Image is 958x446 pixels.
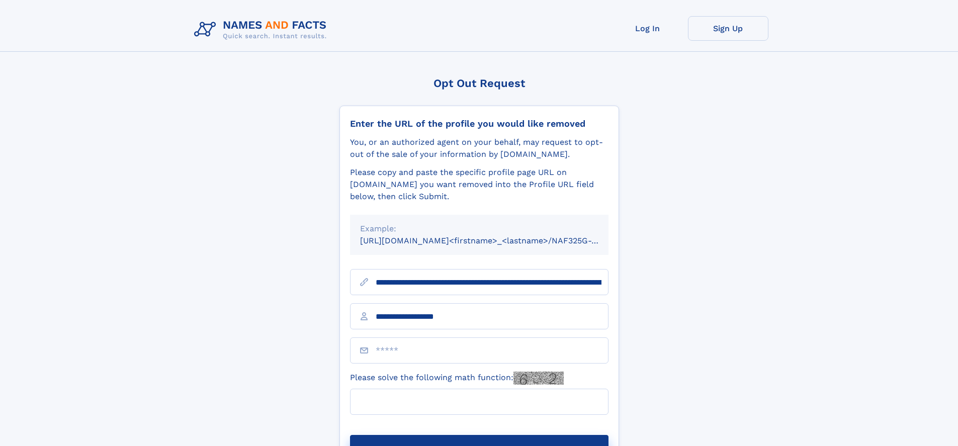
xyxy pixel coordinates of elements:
[350,118,608,129] div: Enter the URL of the profile you would like removed
[190,16,335,43] img: Logo Names and Facts
[350,166,608,203] div: Please copy and paste the specific profile page URL on [DOMAIN_NAME] you want removed into the Pr...
[688,16,768,41] a: Sign Up
[360,223,598,235] div: Example:
[607,16,688,41] a: Log In
[350,136,608,160] div: You, or an authorized agent on your behalf, may request to opt-out of the sale of your informatio...
[339,77,619,90] div: Opt Out Request
[360,236,628,245] small: [URL][DOMAIN_NAME]<firstname>_<lastname>/NAF325G-xxxxxxxx
[350,372,564,385] label: Please solve the following math function:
